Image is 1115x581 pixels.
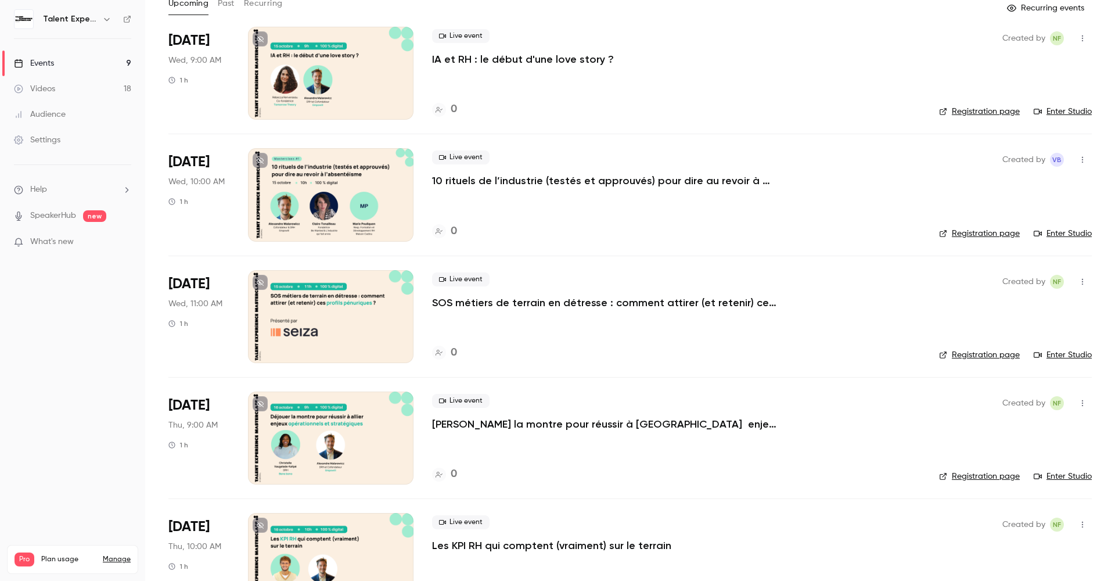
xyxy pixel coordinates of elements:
span: Created by [1002,518,1045,532]
a: Registration page [939,106,1020,117]
a: 0 [432,224,457,239]
a: Enter Studio [1034,228,1092,239]
div: Oct 15 Wed, 9:00 AM (Europe/Paris) [168,27,229,120]
span: Wed, 9:00 AM [168,55,221,66]
span: NF [1053,275,1061,289]
h4: 0 [451,345,457,361]
div: Settings [14,134,60,146]
a: Enter Studio [1034,471,1092,482]
span: Plan usage [41,555,96,564]
span: [DATE] [168,153,210,171]
h4: 0 [451,102,457,117]
span: Thu, 9:00 AM [168,419,218,431]
span: Pro [15,553,34,566]
span: Created by [1002,31,1045,45]
span: [DATE] [168,275,210,293]
span: Live event [432,394,490,408]
span: [DATE] [168,396,210,415]
h4: 0 [451,224,457,239]
span: Noémie Forcella [1050,396,1064,410]
a: Registration page [939,349,1020,361]
div: Videos [14,83,55,95]
a: 10 rituels de l’industrie (testés et approuvés) pour dire au revoir à l’absentéisme [432,174,780,188]
a: Manage [103,555,131,564]
div: 1 h [168,562,188,571]
div: Audience [14,109,66,120]
span: VB [1052,153,1062,167]
span: What's new [30,236,74,248]
div: Oct 16 Thu, 9:00 AM (Europe/Paris) [168,392,229,485]
span: Victoire Baba [1050,153,1064,167]
a: 0 [432,467,457,482]
span: Wed, 10:00 AM [168,176,225,188]
span: NF [1053,31,1061,45]
span: Created by [1002,275,1045,289]
span: NF [1053,396,1061,410]
div: 1 h [168,76,188,85]
span: NF [1053,518,1061,532]
a: 0 [432,102,457,117]
span: [DATE] [168,518,210,536]
span: new [83,210,106,222]
span: Wed, 11:00 AM [168,298,222,310]
a: Registration page [939,471,1020,482]
a: Les KPI RH qui comptent (vraiment) sur le terrain [432,539,671,553]
a: Enter Studio [1034,106,1092,117]
a: Registration page [939,228,1020,239]
div: 1 h [168,319,188,328]
span: Noémie Forcella [1050,275,1064,289]
span: Thu, 10:00 AM [168,541,221,553]
a: [PERSON_NAME] la montre pour réussir à [GEOGRAPHIC_DATA] enjeux opérationnels et stratégiques [432,417,780,431]
a: Enter Studio [1034,349,1092,361]
div: Oct 15 Wed, 11:00 AM (Europe/Paris) [168,270,229,363]
a: SpeakerHub [30,210,76,222]
li: help-dropdown-opener [14,184,131,196]
span: Live event [432,29,490,43]
div: 1 h [168,197,188,206]
a: 0 [432,345,457,361]
div: Events [14,58,54,69]
h4: 0 [451,467,457,482]
a: SOS métiers de terrain en détresse : comment attirer (et retenir) ces profils pénuriques ? [432,296,780,310]
span: Created by [1002,153,1045,167]
span: Created by [1002,396,1045,410]
a: IA et RH : le début d'une love story ? [432,52,614,66]
span: Live event [432,150,490,164]
span: [DATE] [168,31,210,50]
div: 1 h [168,440,188,450]
iframe: Noticeable Trigger [117,237,131,248]
img: Talent Experience Masterclass [15,10,33,28]
div: Oct 15 Wed, 10:00 AM (Europe/Paris) [168,148,229,241]
span: Noémie Forcella [1050,518,1064,532]
h6: Talent Experience Masterclass [43,13,98,25]
span: Noémie Forcella [1050,31,1064,45]
span: Help [30,184,47,196]
span: Live event [432,272,490,286]
span: Live event [432,515,490,529]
